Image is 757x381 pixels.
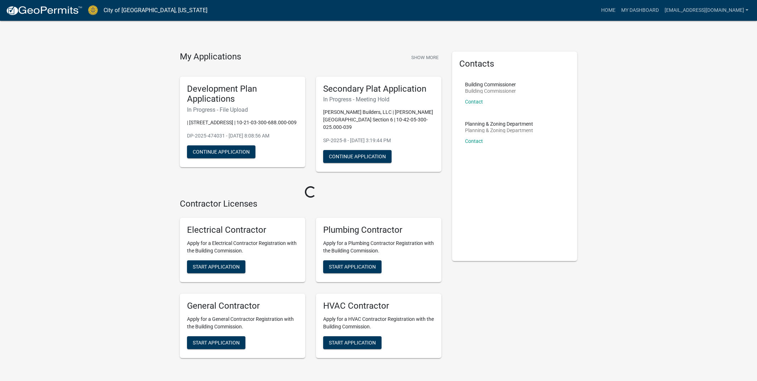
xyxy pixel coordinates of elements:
p: Apply for a HVAC Contractor Registration with the Building Commission. [323,315,434,331]
button: Continue Application [187,145,255,158]
button: Continue Application [323,150,392,163]
p: Building Commissioner [465,88,516,93]
h5: General Contractor [187,301,298,311]
p: Apply for a Electrical Contractor Registration with the Building Commission. [187,240,298,255]
span: Start Application [329,264,376,270]
h6: In Progress - Meeting Hold [323,96,434,103]
p: Building Commissioner [465,82,516,87]
a: Contact [465,99,483,105]
button: Start Application [187,260,245,273]
p: Apply for a Plumbing Contractor Registration with the Building Commission. [323,240,434,255]
button: Start Application [323,336,382,349]
a: My Dashboard [618,4,662,17]
p: DP-2025-474031 - [DATE] 8:08:56 AM [187,132,298,140]
h5: Development Plan Applications [187,84,298,105]
span: Start Application [193,264,240,270]
button: Show More [408,52,441,63]
h6: In Progress - File Upload [187,106,298,113]
a: City of [GEOGRAPHIC_DATA], [US_STATE] [104,4,207,16]
p: | [STREET_ADDRESS] | 10-21-03-300-688.000-009 [187,119,298,126]
h5: Plumbing Contractor [323,225,434,235]
h5: HVAC Contractor [323,301,434,311]
p: SP-2025-8 - [DATE] 3:19:44 PM [323,137,434,144]
p: Planning & Zoning Department [465,121,533,126]
button: Start Application [323,260,382,273]
a: Home [598,4,618,17]
span: Start Application [193,339,240,345]
p: [PERSON_NAME] Builders, LLC | [PERSON_NAME][GEOGRAPHIC_DATA] Section 6 | 10-42-05-300-025.000-039 [323,108,434,131]
p: Planning & Zoning Department [465,128,533,133]
h4: Contractor Licenses [180,199,441,209]
a: Contact [465,138,483,144]
span: Start Application [329,339,376,345]
h5: Contacts [459,59,570,69]
p: Apply for a General Contractor Registration with the Building Commission. [187,315,298,331]
h5: Electrical Contractor [187,225,298,235]
a: [EMAIL_ADDRESS][DOMAIN_NAME] [662,4,751,17]
img: City of Jeffersonville, Indiana [88,5,98,15]
h4: My Applications [180,52,241,62]
button: Start Application [187,336,245,349]
h5: Secondary Plat Application [323,84,434,94]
